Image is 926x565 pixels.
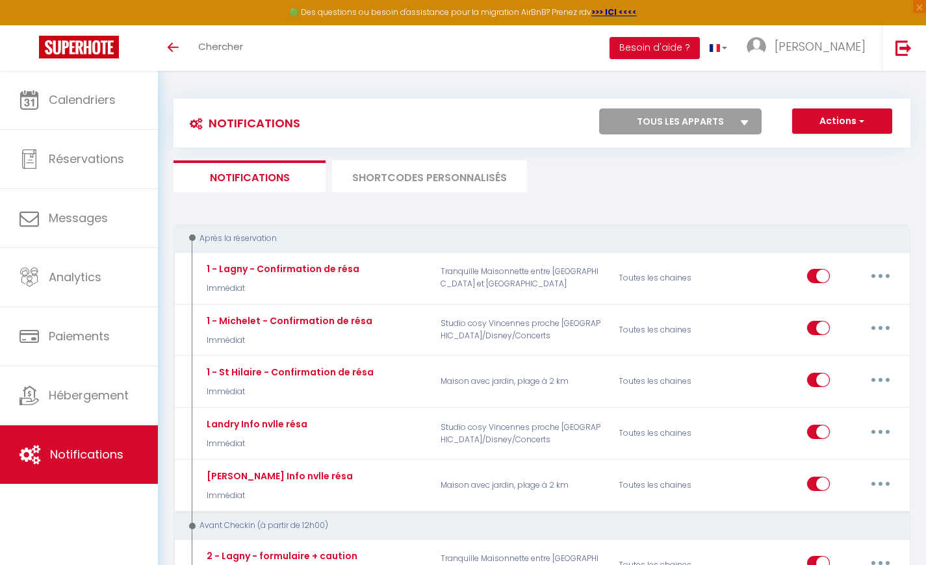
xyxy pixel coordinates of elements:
img: logout [895,40,912,56]
button: Actions [792,108,892,134]
button: Besoin d'aide ? [610,37,700,59]
p: Immédiat [203,282,359,295]
div: 1 - St Hilaire - Confirmation de résa [203,365,374,379]
div: 1 - Michelet - Confirmation de résa [203,314,372,328]
span: Paiements [49,328,110,344]
span: Analytics [49,269,101,285]
div: Toutes les chaines [610,363,729,401]
div: Landry Info nvlle résa [203,417,307,431]
span: Calendriers [49,92,116,108]
p: Studio cosy Vincennes proche [GEOGRAPHIC_DATA]/Disney/Concerts [432,415,610,453]
li: Notifications [174,160,326,192]
span: [PERSON_NAME] [775,38,866,55]
li: SHORTCODES PERSONNALISÉS [332,160,527,192]
div: 1 - Lagny - Confirmation de résa [203,262,359,276]
div: Toutes les chaines [610,415,729,453]
p: Immédiat [203,386,374,398]
h3: Notifications [183,108,300,138]
div: Avant Checkin (à partir de 12h00) [186,520,884,532]
p: Immédiat [203,490,353,502]
div: 2 - Lagny - formulaire + caution [203,549,357,563]
p: Immédiat [203,438,307,450]
span: Messages [49,210,108,226]
div: [PERSON_NAME] Info nvlle résa [203,469,353,483]
span: Notifications [50,446,123,462]
img: ... [747,37,766,56]
div: Toutes les chaines [610,311,729,349]
a: Chercher [188,25,253,71]
span: Hébergement [49,387,129,403]
img: Super Booking [39,36,119,58]
p: Immédiat [203,334,372,347]
a: >>> ICI <<<< [591,6,637,18]
span: Réservations [49,151,124,167]
a: ... [PERSON_NAME] [737,25,882,71]
div: Après la réservation [186,232,884,245]
div: Toutes les chaines [610,259,729,297]
span: Chercher [198,40,243,53]
p: Maison avec jardin, plage à 2 km [432,467,610,505]
p: Studio cosy Vincennes proche [GEOGRAPHIC_DATA]/Disney/Concerts [432,311,610,349]
p: Tranquille Maisonnette entre [GEOGRAPHIC_DATA] et [GEOGRAPHIC_DATA] [432,259,610,297]
p: Maison avec jardin, plage à 2 km [432,363,610,401]
div: Toutes les chaines [610,467,729,505]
